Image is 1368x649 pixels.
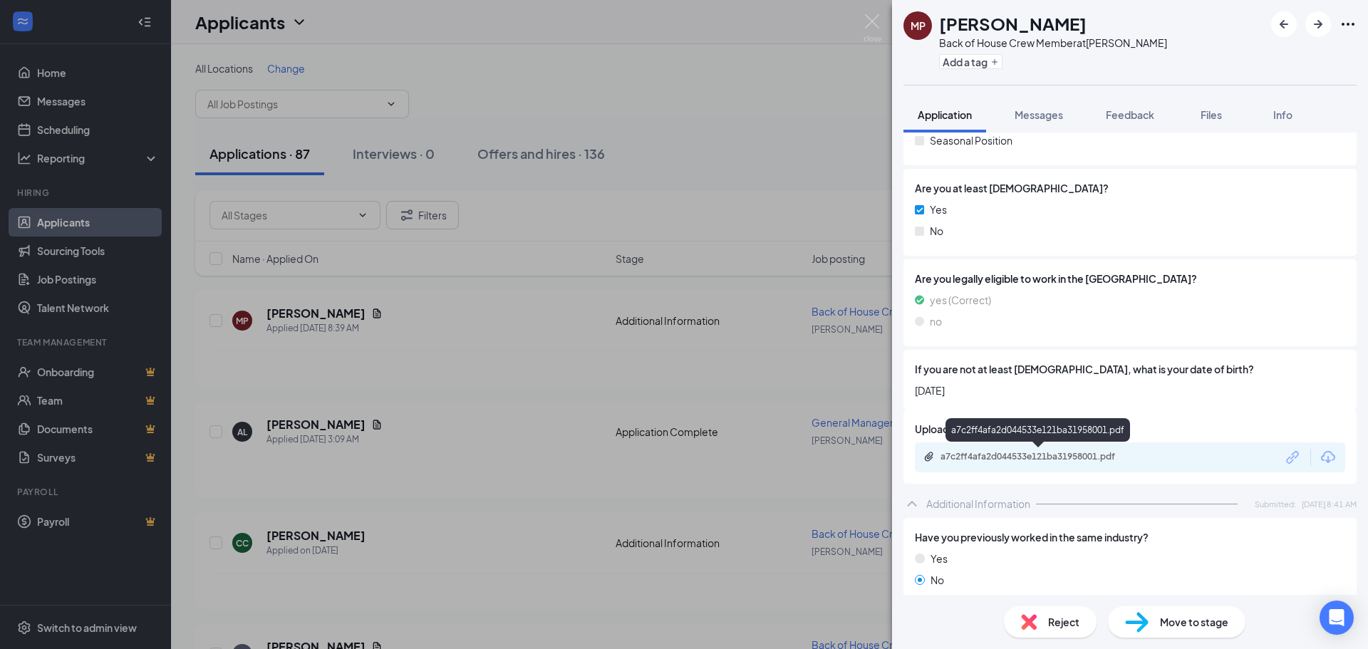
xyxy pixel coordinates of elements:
[945,418,1130,442] div: a7c2ff4afa2d044533e121ba31958001.pdf
[1048,614,1079,630] span: Reject
[1271,11,1297,37] button: ArrowLeftNew
[1339,16,1357,33] svg: Ellipses
[915,529,1149,545] span: Have you previously worked in the same industry?
[923,451,935,462] svg: Paperclip
[1106,108,1154,121] span: Feedback
[1275,16,1292,33] svg: ArrowLeftNew
[930,223,943,239] span: No
[931,572,944,588] span: No
[915,361,1254,377] span: If you are not at least [DEMOGRAPHIC_DATA], what is your date of birth?
[915,271,1345,286] span: Are you legally eligible to work in the [GEOGRAPHIC_DATA]?
[1255,498,1296,510] span: Submitted:
[915,383,1345,398] span: [DATE]
[930,292,991,308] span: yes (Correct)
[1320,601,1354,635] div: Open Intercom Messenger
[939,11,1087,36] h1: [PERSON_NAME]
[930,202,947,217] span: Yes
[1302,498,1357,510] span: [DATE] 8:41 AM
[939,36,1167,50] div: Back of House Crew Member at [PERSON_NAME]
[1305,11,1331,37] button: ArrowRight
[940,451,1140,462] div: a7c2ff4afa2d044533e121ba31958001.pdf
[930,133,1012,148] span: Seasonal Position
[918,108,972,121] span: Application
[926,497,1030,511] div: Additional Information
[1310,16,1327,33] svg: ArrowRight
[1284,448,1302,467] svg: Link
[915,180,1109,196] span: Are you at least [DEMOGRAPHIC_DATA]?
[915,421,990,437] span: Upload Resume
[990,58,999,66] svg: Plus
[911,19,926,33] div: MP
[930,313,942,329] span: no
[1160,614,1228,630] span: Move to stage
[939,54,1002,69] button: PlusAdd a tag
[1320,449,1337,466] svg: Download
[903,495,921,512] svg: ChevronUp
[923,451,1154,464] a: Paperclipa7c2ff4afa2d044533e121ba31958001.pdf
[1015,108,1063,121] span: Messages
[931,551,948,566] span: Yes
[1201,108,1222,121] span: Files
[1273,108,1292,121] span: Info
